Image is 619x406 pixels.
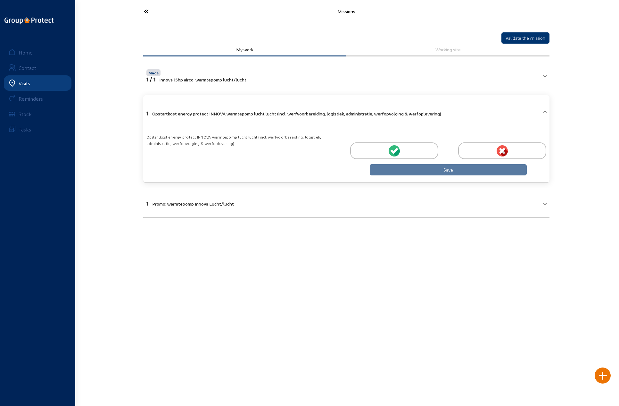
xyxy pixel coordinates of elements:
span: 1 [146,200,148,207]
img: logo-oneline.png [4,17,54,24]
span: Opstartkost energy protect INNOVA warmtepomp lucht lucht (incl. werfvoorbereiding, logistiek, adm... [152,111,441,116]
div: 1Opstartkost energy protect INNOVA warmtepomp lucht lucht (incl. werfvoorbereiding, logistiek, ad... [143,126,549,179]
div: Opstartkost energy protect INNOVA warmtepomp lucht lucht (incl. werfvoorbereiding, logistiek, adm... [146,134,343,147]
a: Reminders [4,91,71,106]
span: Innova 15hp airco-warmtepomp lucht/lucht [159,77,246,82]
div: Contact [19,65,36,71]
span: Made [148,71,159,75]
span: Promo: warmtepomp Innova Lucht/lucht [152,201,234,207]
a: Visits [4,75,71,91]
div: Home [19,49,33,55]
div: Reminders [19,96,43,102]
span: 1 / 1 [146,76,155,82]
div: Visits [19,80,30,86]
div: My work [148,47,342,52]
div: Working site [351,47,545,52]
a: Tasks [4,122,71,137]
div: Tasks [19,126,31,132]
div: Stock [19,111,32,117]
div: Missions [205,9,487,14]
a: Home [4,45,71,60]
span: 1 [146,110,148,116]
a: Stock [4,106,71,122]
mat-expansion-panel-header: 1Opstartkost energy protect INNOVA warmtepomp lucht lucht (incl. werfvoorbereiding, logistiek, ad... [143,99,549,126]
button: Validate the mission [501,32,549,44]
mat-expansion-panel-header: Made1 / 1Innova 15hp airco-warmtepomp lucht/lucht [143,64,549,86]
mat-expansion-panel-header: 1Promo: warmtepomp Innova Lucht/lucht [143,192,549,214]
a: Contact [4,60,71,75]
